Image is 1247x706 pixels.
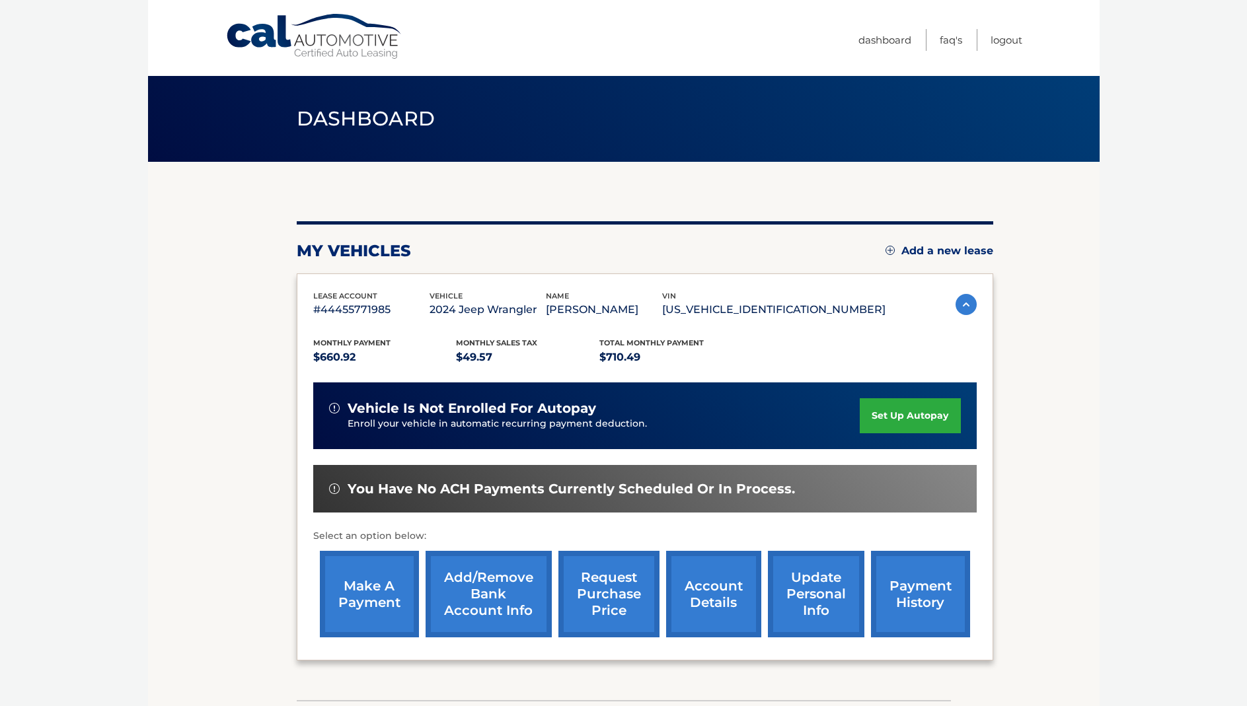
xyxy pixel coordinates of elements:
[871,551,970,637] a: payment history
[546,300,662,319] p: [PERSON_NAME]
[599,348,743,367] p: $710.49
[768,551,864,637] a: update personal info
[956,294,977,315] img: accordion-active.svg
[546,291,569,300] span: name
[297,106,435,131] span: Dashboard
[558,551,660,637] a: request purchase price
[313,528,977,544] p: Select an option below:
[313,338,391,347] span: Monthly Payment
[348,417,860,431] p: Enroll your vehicle in automatic recurring payment deduction.
[662,291,676,300] span: vin
[313,300,430,319] p: #44455771985
[313,348,457,367] p: $660.92
[991,29,1022,51] a: Logout
[666,551,761,637] a: account details
[329,403,340,413] img: alert-white.svg
[886,246,895,255] img: add.svg
[599,338,704,347] span: Total Monthly Payment
[858,29,911,51] a: Dashboard
[940,29,962,51] a: FAQ's
[348,400,596,417] span: vehicle is not enrolled for autopay
[430,300,546,319] p: 2024 Jeep Wrangler
[860,398,960,433] a: set up autopay
[225,13,404,60] a: Cal Automotive
[456,348,599,367] p: $49.57
[456,338,537,347] span: Monthly sales Tax
[320,551,419,637] a: make a payment
[297,241,411,261] h2: my vehicles
[430,291,463,300] span: vehicle
[348,481,795,497] span: You have no ACH payments currently scheduled or in process.
[662,300,886,319] p: [US_VEHICLE_IDENTIFICATION_NUMBER]
[329,483,340,494] img: alert-white.svg
[426,551,552,637] a: Add/Remove bank account info
[313,291,377,300] span: lease account
[886,244,993,258] a: Add a new lease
